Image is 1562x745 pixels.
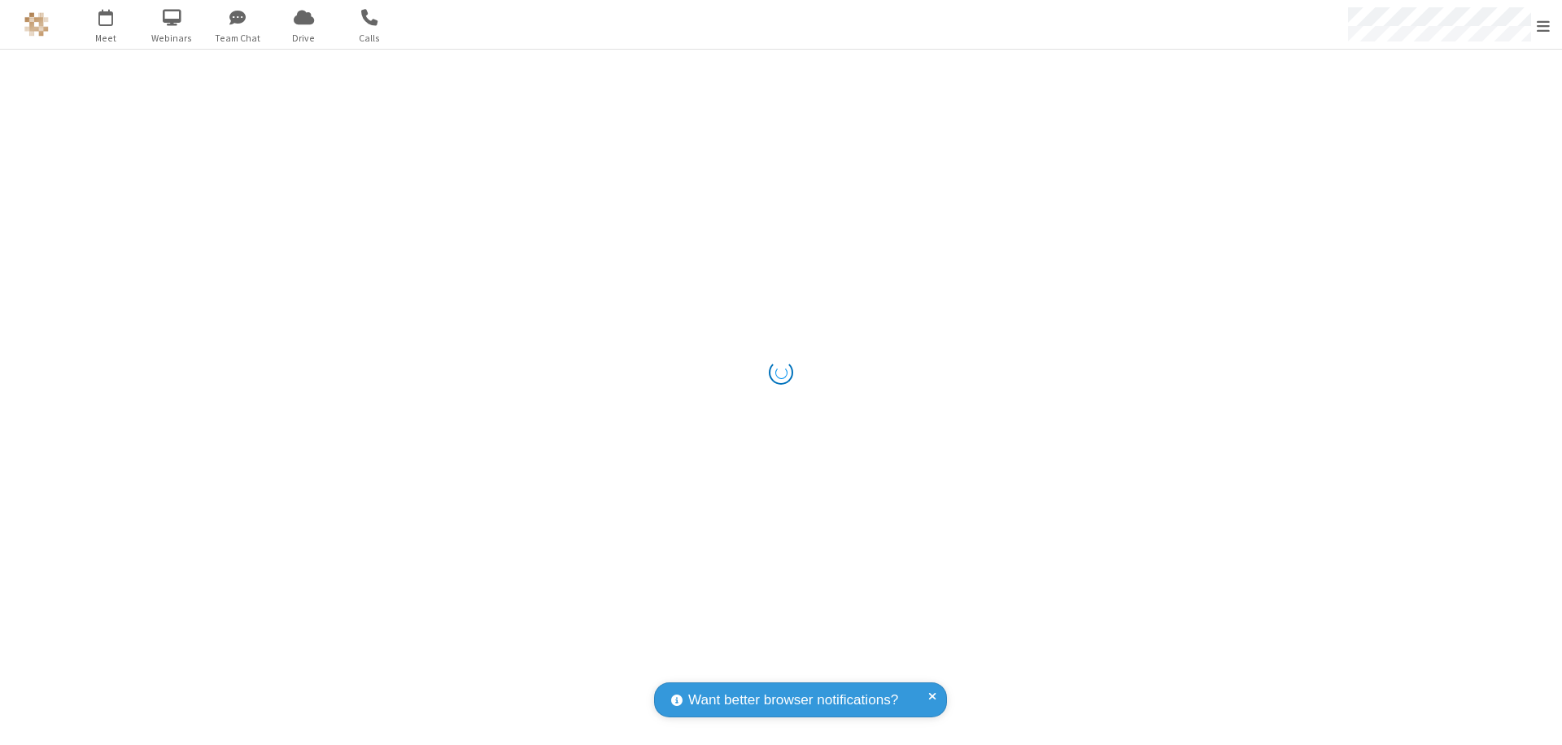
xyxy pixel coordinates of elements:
[207,31,268,46] span: Team Chat
[339,31,400,46] span: Calls
[688,690,898,711] span: Want better browser notifications?
[76,31,137,46] span: Meet
[24,12,49,37] img: QA Selenium DO NOT DELETE OR CHANGE
[273,31,334,46] span: Drive
[142,31,203,46] span: Webinars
